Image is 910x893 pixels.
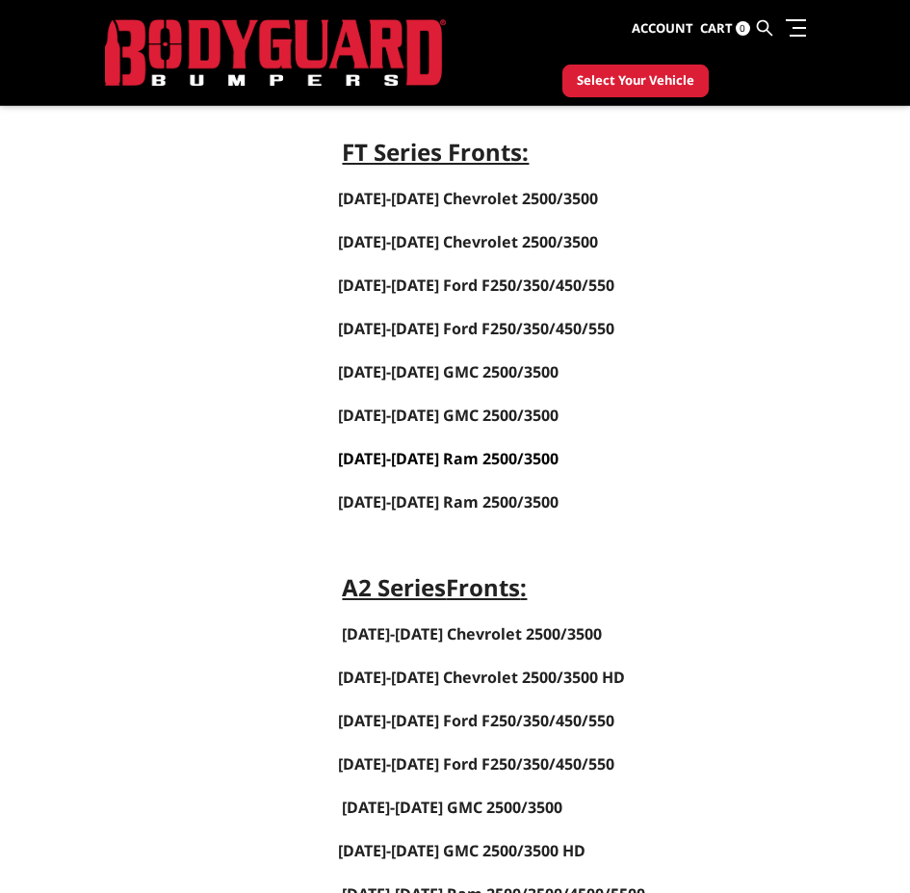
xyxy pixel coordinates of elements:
a: [DATE]-[DATE] Ford F250/350/450/550 [338,753,614,775]
a: [DATE]-[DATE] Chevrolet 2500/3500 [338,231,598,252]
strong: Fronts [446,571,520,603]
a: [DATE]-[DATE] Chevrolet 2500/3500 [342,623,602,644]
a: [DATE]-[DATE] GMC 2500/3500 [338,405,559,426]
a: Cart 0 [700,3,750,55]
a: [DATE]-[DATE] Ford F250/350/450/550 [338,275,614,296]
a: [DATE]-[DATE] Ram 2500/3500 [338,493,559,512]
a: [DATE]-[DATE] Ford F250/350/450/550 [338,318,614,339]
a: [DATE]-[DATE] GMC 2500/3500 [342,797,562,818]
span: [DATE]-[DATE] Chevrolet 2500/3500 HD [338,667,625,688]
span: [DATE]-[DATE] GMC 2500/3500 HD [338,840,585,861]
iframe: Chat Widget [814,801,910,893]
strong: A2 Series : [342,571,527,603]
a: [DATE]-[DATE] Chevrolet 2500/3500 HD [338,669,625,687]
span: [DATE]-[DATE] Ram 2500/3500 [338,491,559,512]
button: Select Your Vehicle [562,65,709,97]
span: Select Your Vehicle [577,71,694,91]
span: Cart [700,19,733,37]
a: [DATE]-[DATE] Ford F250/350/450/550 [338,710,614,731]
a: [DATE]-[DATE] GMC 2500/3500 [338,361,559,382]
span: 0 [736,21,750,36]
span: Account [632,19,693,37]
a: [DATE]-[DATE] Ram 2500/3500 [338,448,559,469]
img: BODYGUARD BUMPERS [105,19,446,87]
a: Account [632,3,693,55]
strong: FT Series Fronts: [342,136,529,168]
a: [DATE]-[DATE] Chevrolet 2500/3500 [338,188,598,209]
a: [DATE]-[DATE] GMC 2500/3500 HD [338,842,585,860]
